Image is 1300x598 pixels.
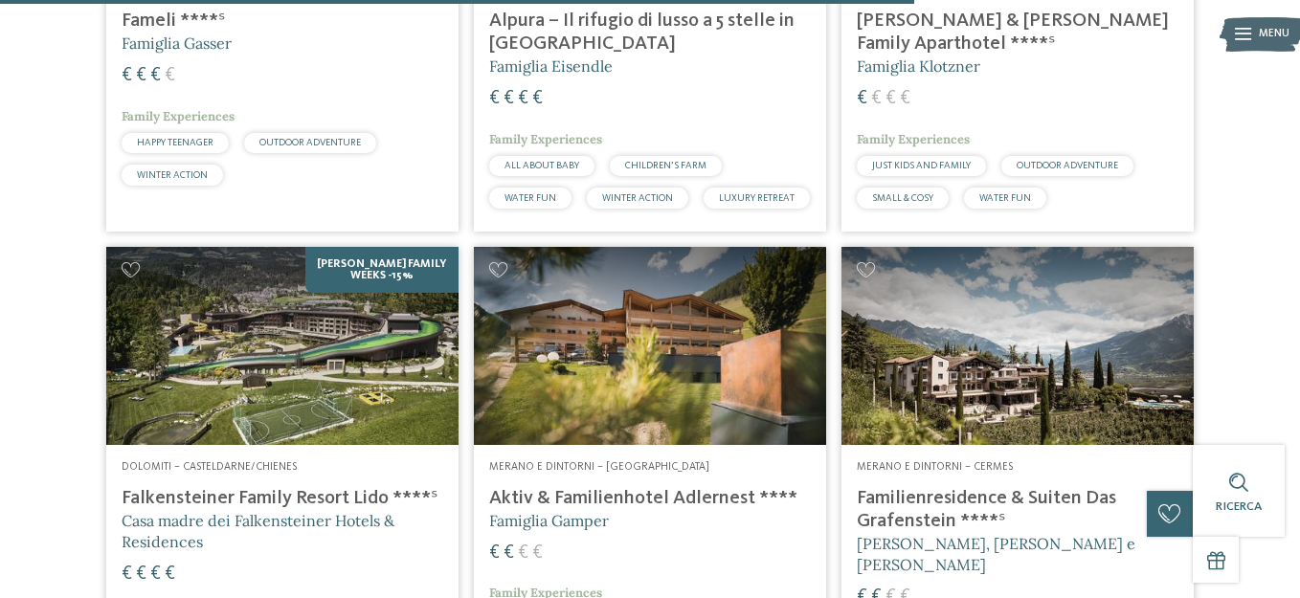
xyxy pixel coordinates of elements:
[504,89,514,108] span: €
[1017,161,1118,170] span: OUTDOOR ADVENTURE
[872,193,933,203] span: SMALL & COSY
[489,89,500,108] span: €
[136,565,146,584] span: €
[122,108,235,124] span: Family Experiences
[885,89,896,108] span: €
[122,487,443,510] h4: Falkensteiner Family Resort Lido ****ˢ
[857,56,980,76] span: Famiglia Klotzner
[122,565,132,584] span: €
[136,66,146,85] span: €
[857,10,1178,55] h4: [PERSON_NAME] & [PERSON_NAME] Family Aparthotel ****ˢ
[165,565,175,584] span: €
[489,131,602,147] span: Family Experiences
[165,66,175,85] span: €
[857,461,1013,473] span: Merano e dintorni – Cermes
[900,89,910,108] span: €
[489,56,613,76] span: Famiglia Eisendle
[489,543,500,563] span: €
[106,247,459,445] img: Cercate un hotel per famiglie? Qui troverete solo i migliori!
[259,138,361,147] span: OUTDOOR ADVENTURE
[602,193,673,203] span: WINTER ACTION
[532,543,543,563] span: €
[489,10,811,55] h4: Alpura – Il rifugio di lusso a 5 stelle in [GEOGRAPHIC_DATA]
[122,511,394,551] span: Casa madre dei Falkensteiner Hotels & Residences
[474,247,826,445] img: Aktiv & Familienhotel Adlernest ****
[518,89,528,108] span: €
[979,193,1031,203] span: WATER FUN
[841,247,1194,445] img: Cercate un hotel per famiglie? Qui troverete solo i migliori!
[122,461,297,473] span: Dolomiti – Casteldarne/Chienes
[489,487,811,510] h4: Aktiv & Familienhotel Adlernest ****
[504,193,556,203] span: WATER FUN
[150,66,161,85] span: €
[122,66,132,85] span: €
[857,131,970,147] span: Family Experiences
[122,33,232,53] span: Famiglia Gasser
[504,543,514,563] span: €
[532,89,543,108] span: €
[489,511,609,530] span: Famiglia Gamper
[504,161,579,170] span: ALL ABOUT BABY
[625,161,706,170] span: CHILDREN’S FARM
[150,565,161,584] span: €
[137,138,213,147] span: HAPPY TEENAGER
[489,461,709,473] span: Merano e dintorni – [GEOGRAPHIC_DATA]
[518,543,528,563] span: €
[872,161,971,170] span: JUST KIDS AND FAMILY
[857,487,1178,533] h4: Familienresidence & Suiten Das Grafenstein ****ˢ
[1216,500,1262,513] span: Ricerca
[857,89,867,108] span: €
[137,170,208,180] span: WINTER ACTION
[871,89,882,108] span: €
[857,534,1135,574] span: [PERSON_NAME], [PERSON_NAME] e [PERSON_NAME]
[719,193,795,203] span: LUXURY RETREAT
